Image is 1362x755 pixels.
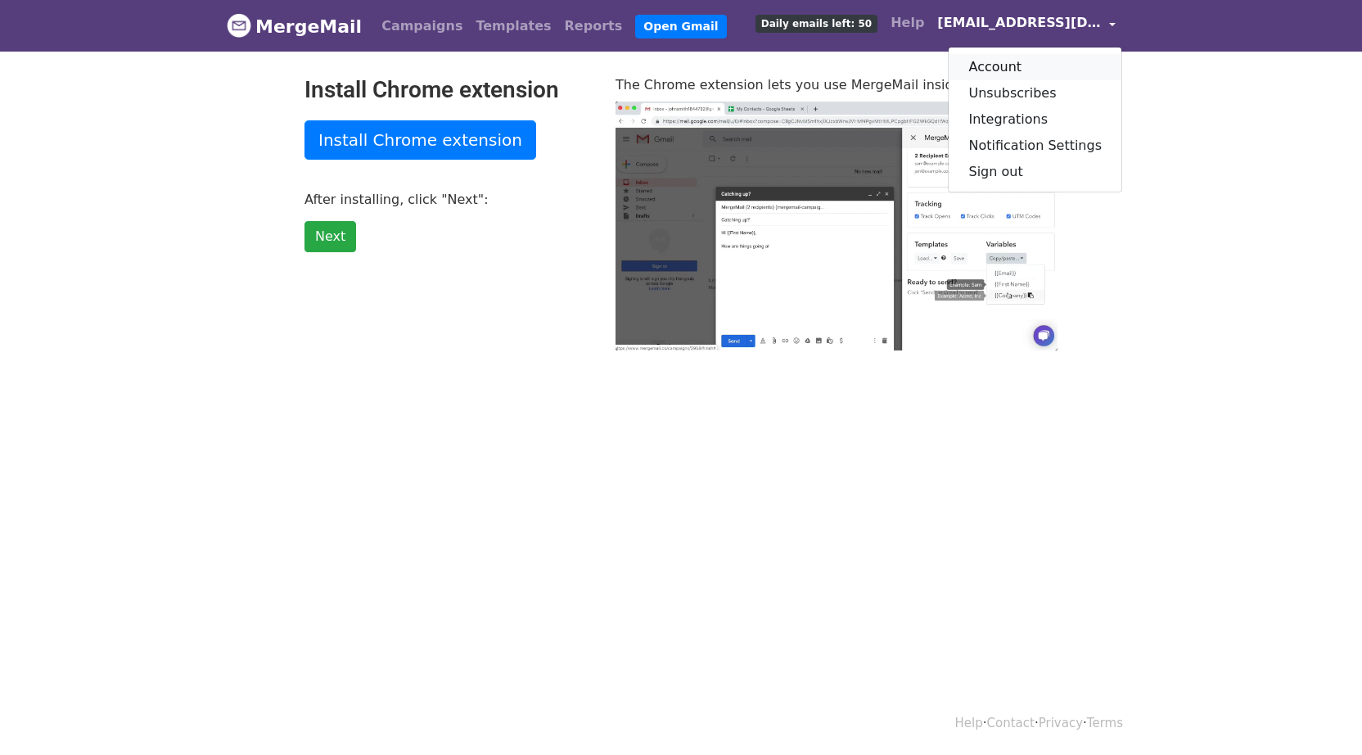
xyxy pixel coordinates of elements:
[931,7,1122,45] a: [EMAIL_ADDRESS][DOMAIN_NAME]
[955,716,983,730] a: Help
[469,10,557,43] a: Templates
[949,80,1121,106] a: Unsubscribes
[949,106,1121,133] a: Integrations
[948,47,1122,192] div: [EMAIL_ADDRESS][DOMAIN_NAME]
[227,13,251,38] img: MergeMail logo
[375,10,469,43] a: Campaigns
[227,9,362,43] a: MergeMail
[558,10,629,43] a: Reports
[949,133,1121,159] a: Notification Settings
[987,716,1035,730] a: Contact
[1039,716,1083,730] a: Privacy
[937,13,1101,33] span: [EMAIL_ADDRESS][DOMAIN_NAME]
[1280,676,1362,755] iframe: Chat Widget
[749,7,884,39] a: Daily emails left: 50
[304,76,591,104] h2: Install Chrome extension
[616,76,1058,93] p: The Chrome extension lets you use MergeMail inside of Gmail:
[304,221,356,252] a: Next
[949,159,1121,185] a: Sign out
[884,7,931,39] a: Help
[304,120,536,160] a: Install Chrome extension
[755,15,877,33] span: Daily emails left: 50
[635,15,726,38] a: Open Gmail
[1087,716,1123,730] a: Terms
[949,54,1121,80] a: Account
[304,191,591,208] p: After installing, click "Next":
